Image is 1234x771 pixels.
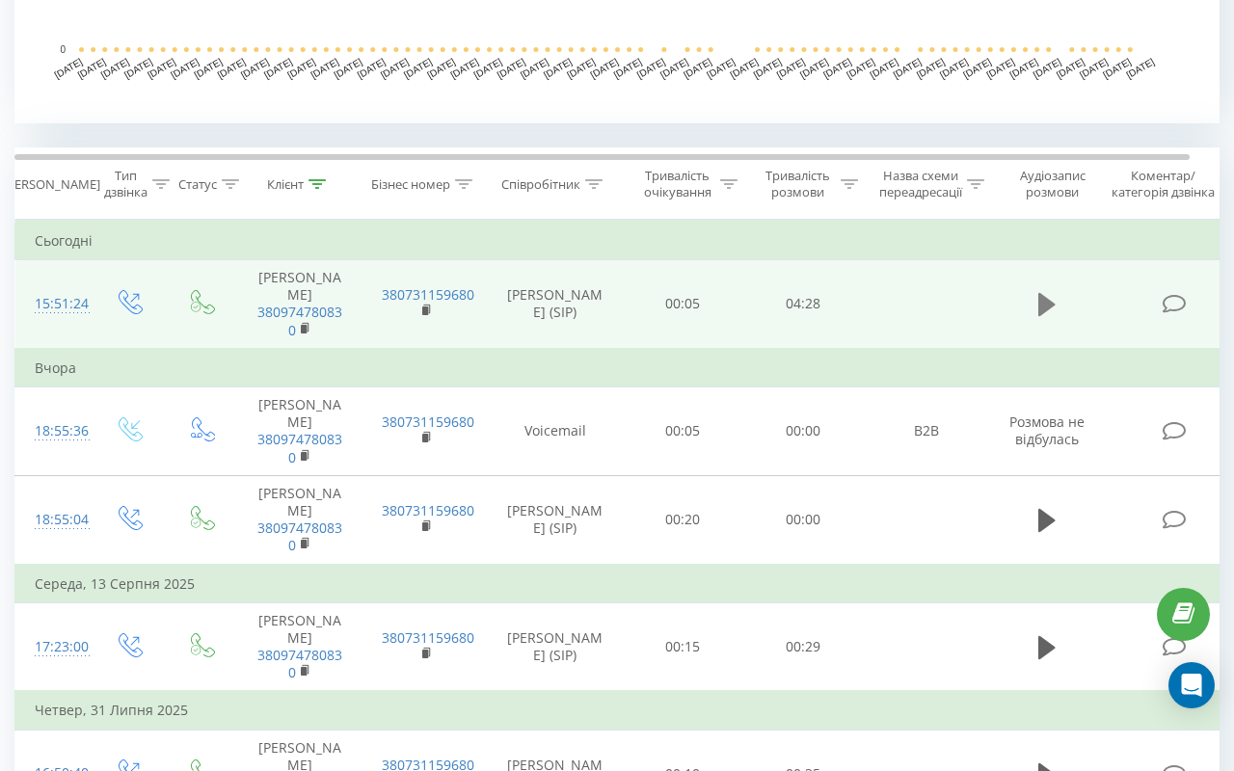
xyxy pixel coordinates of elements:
[845,56,876,80] text: [DATE]
[99,56,131,80] text: [DATE]
[53,56,85,80] text: [DATE]
[1009,412,1085,448] span: Розмова не відбулась
[892,56,924,80] text: [DATE]
[488,602,623,691] td: [PERSON_NAME] (SIP)
[752,56,784,80] text: [DATE]
[382,628,474,647] a: 380731159680
[729,56,761,80] text: [DATE]
[488,387,623,476] td: Voicemail
[1055,56,1086,80] text: [DATE]
[635,56,667,80] text: [DATE]
[1006,168,1099,200] div: Аудіозапис розмови
[623,475,743,564] td: 00:20
[1124,56,1156,80] text: [DATE]
[146,56,177,80] text: [DATE]
[639,168,715,200] div: Тривалість очікування
[382,501,474,519] a: 380731159680
[104,168,148,200] div: Тип дзвінка
[743,602,864,691] td: 00:29
[257,518,342,554] a: 380974780830
[472,56,504,80] text: [DATE]
[496,56,527,80] text: [DATE]
[35,285,73,323] div: 15:51:24
[961,56,993,80] text: [DATE]
[1168,662,1215,708] div: Open Intercom Messenger
[1107,168,1220,200] div: Коментар/категорія дзвінка
[623,387,743,476] td: 00:05
[743,475,864,564] td: 00:00
[775,56,807,80] text: [DATE]
[169,56,201,80] text: [DATE]
[623,260,743,349] td: 00:05
[379,56,411,80] text: [DATE]
[821,56,853,80] text: [DATE]
[658,56,690,80] text: [DATE]
[743,387,864,476] td: 00:00
[682,56,713,80] text: [DATE]
[333,56,364,80] text: [DATE]
[425,56,457,80] text: [DATE]
[216,56,248,80] text: [DATE]
[178,176,217,193] div: Статус
[356,56,388,80] text: [DATE]
[76,56,108,80] text: [DATE]
[239,56,271,80] text: [DATE]
[382,285,474,304] a: 380731159680
[35,501,73,539] div: 18:55:04
[488,475,623,564] td: [PERSON_NAME] (SIP)
[1101,56,1133,80] text: [DATE]
[542,56,574,80] text: [DATE]
[60,44,66,55] text: 0
[3,176,100,193] div: [PERSON_NAME]
[257,303,342,338] a: 380974780830
[623,602,743,691] td: 00:15
[402,56,434,80] text: [DATE]
[984,56,1016,80] text: [DATE]
[237,387,362,476] td: [PERSON_NAME]
[760,168,836,200] div: Тривалість розмови
[501,176,580,193] div: Співробітник
[588,56,620,80] text: [DATE]
[938,56,970,80] text: [DATE]
[267,176,304,193] div: Клієнт
[1032,56,1063,80] text: [DATE]
[285,56,317,80] text: [DATE]
[122,56,154,80] text: [DATE]
[237,260,362,349] td: [PERSON_NAME]
[1078,56,1110,80] text: [DATE]
[743,260,864,349] td: 04:28
[448,56,480,80] text: [DATE]
[257,646,342,681] a: 380974780830
[915,56,947,80] text: [DATE]
[1008,56,1040,80] text: [DATE]
[262,56,294,80] text: [DATE]
[705,56,737,80] text: [DATE]
[193,56,225,80] text: [DATE]
[35,412,73,450] div: 18:55:36
[612,56,644,80] text: [DATE]
[237,602,362,691] td: [PERSON_NAME]
[35,628,73,666] div: 17:23:00
[519,56,550,80] text: [DATE]
[798,56,830,80] text: [DATE]
[864,387,989,476] td: B2B
[565,56,597,80] text: [DATE]
[371,176,450,193] div: Бізнес номер
[237,475,362,564] td: [PERSON_NAME]
[879,168,962,200] div: Назва схеми переадресації
[308,56,340,80] text: [DATE]
[257,430,342,465] a: 380974780830
[382,412,474,431] a: 380731159680
[488,260,623,349] td: [PERSON_NAME] (SIP)
[869,56,900,80] text: [DATE]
